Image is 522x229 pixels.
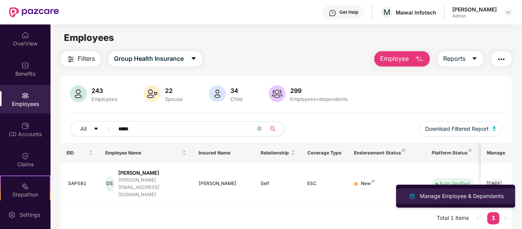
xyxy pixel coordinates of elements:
[78,54,95,63] span: Filters
[21,182,29,190] img: svg+xml;base64,PHN2ZyB4bWxucz0iaHR0cDovL3d3dy53My5vcmcvMjAwMC9zdmciIHdpZHRoPSIyMSIgaGVpZ2h0PSIyMC...
[354,150,419,156] div: Endorsement Status
[432,150,474,156] div: Platform Status
[163,87,184,94] div: 22
[419,121,502,136] button: Download Filtered Report
[374,51,430,67] button: Employee
[68,180,93,187] div: SAP581
[505,9,511,15] img: svg+xml;base64,PHN2ZyBpZD0iRHJvcGRvd24tMzJ4MzIiIHhtbG5zPSJodHRwOi8vd3d3LnczLm9yZy8yMDAwL3N2ZyIgd2...
[380,54,409,63] span: Employee
[491,178,503,190] img: manageButton
[80,125,86,133] span: All
[191,55,197,62] span: caret-down
[339,9,358,15] div: Get Help
[118,177,186,198] div: [PERSON_NAME][EMAIL_ADDRESS][DOMAIN_NAME]
[266,121,285,136] button: search
[289,96,349,102] div: Employees+dependents
[472,212,484,224] button: left
[60,51,101,67] button: Filters
[402,149,405,152] img: svg+xml;base64,PHN2ZyB4bWxucz0iaHR0cDovL3d3dy53My5vcmcvMjAwMC9zdmciIHdpZHRoPSI4IiBoZWlnaHQ9IjgiIH...
[105,176,114,192] div: DS
[261,180,295,187] div: Self
[481,143,512,163] th: Manage
[229,96,244,102] div: Child
[17,211,42,219] div: Settings
[114,54,184,63] span: Group Health Insurance
[468,149,471,152] img: svg+xml;base64,PHN2ZyB4bWxucz0iaHR0cDovL3d3dy53My5vcmcvMjAwMC9zdmciIHdpZHRoPSI4IiBoZWlnaHQ9IjgiIH...
[21,62,29,69] img: svg+xml;base64,PHN2ZyBpZD0iQmVuZWZpdHMiIHhtbG5zPSJodHRwOi8vd3d3LnczLm9yZy8yMDAwL3N2ZyIgd2lkdGg9Ij...
[452,13,497,19] div: Admin
[21,122,29,130] img: svg+xml;base64,PHN2ZyBpZD0iQ0RfQWNjb3VudHMiIGRhdGEtbmFtZT0iQ0QgQWNjb3VudHMiIHhtbG5zPSJodHRwOi8vd3...
[60,143,100,163] th: EID
[499,212,512,224] button: right
[415,55,424,64] img: svg+xml;base64,PHN2ZyB4bWxucz0iaHR0cDovL3d3dy53My5vcmcvMjAwMC9zdmciIHhtbG5zOnhsaW5rPSJodHRwOi8vd3...
[499,212,512,224] li: Next Page
[229,87,244,94] div: 34
[70,85,87,102] img: svg+xml;base64,PHN2ZyB4bWxucz0iaHR0cDovL3d3dy53My5vcmcvMjAwMC9zdmciIHhtbG5zOnhsaW5rPSJodHRwOi8vd3...
[503,216,508,221] span: right
[209,85,226,102] img: svg+xml;base64,PHN2ZyB4bWxucz0iaHR0cDovL3d3dy53My5vcmcvMjAwMC9zdmciIHhtbG5zOnhsaW5rPSJodHRwOi8vd3...
[266,126,281,132] span: search
[425,125,489,133] span: Download Filtered Report
[93,126,99,132] span: caret-down
[289,87,349,94] div: 299
[254,143,301,163] th: Relationship
[21,31,29,39] img: svg+xml;base64,PHN2ZyBpZD0iSG9tZSIgeG1sbnM9Imh0dHA6Ly93d3cudzMub3JnLzIwMDAvc3ZnIiB3aWR0aD0iMjAiIG...
[8,211,16,219] img: svg+xml;base64,PHN2ZyBpZD0iU2V0dGluZy0yMHgyMCIgeG1sbnM9Imh0dHA6Ly93d3cudzMub3JnLzIwMDAvc3ZnIiB3aW...
[1,191,50,198] div: Stepathon
[99,143,192,163] th: Employee Name
[64,32,114,43] span: Employees
[437,212,469,224] li: Total 1 items
[329,9,336,17] img: svg+xml;base64,PHN2ZyBpZD0iSGVscC0zMngzMiIgeG1sbnM9Imh0dHA6Ly93d3cudzMub3JnLzIwMDAvc3ZnIiB3aWR0aD...
[418,192,505,200] div: Manage Employee & Dependents
[269,85,285,102] img: svg+xml;base64,PHN2ZyB4bWxucz0iaHR0cDovL3d3dy53My5vcmcvMjAwMC9zdmciIHhtbG5zOnhsaW5rPSJodHRwOi8vd3...
[383,8,390,17] span: M
[66,55,75,64] img: svg+xml;base64,PHN2ZyB4bWxucz0iaHR0cDovL3d3dy53My5vcmcvMjAwMC9zdmciIHdpZHRoPSIyNCIgaGVpZ2h0PSIyNC...
[372,180,375,183] img: svg+xml;base64,PHN2ZyB4bWxucz0iaHR0cDovL3d3dy53My5vcmcvMjAwMC9zdmciIHdpZHRoPSI4IiBoZWlnaHQ9IjgiIH...
[361,180,375,187] div: New
[21,152,29,160] img: svg+xml;base64,PHN2ZyBpZD0iQ2xhaW0iIHhtbG5zPSJodHRwOi8vd3d3LnczLm9yZy8yMDAwL3N2ZyIgd2lkdGg9IjIwIi...
[257,125,262,133] span: close-circle
[108,51,202,67] button: Group Health Insurancecaret-down
[257,126,262,131] span: close-circle
[307,180,342,187] div: ESC
[261,150,289,156] span: Relationship
[437,51,483,67] button: Reportscaret-down
[471,55,478,62] span: caret-down
[90,96,119,102] div: Employees
[408,192,417,201] img: svg+xml;base64,PHN2ZyB4bWxucz0iaHR0cDovL3d3dy53My5vcmcvMjAwMC9zdmciIHhtbG5zOnhsaW5rPSJodHRwOi8vd3...
[90,87,119,94] div: 243
[487,212,499,224] a: 1
[9,7,59,17] img: New Pazcare Logo
[21,92,29,99] img: svg+xml;base64,PHN2ZyBpZD0iRW1wbG95ZWVzIiB4bWxucz0iaHR0cDovL3d3dy53My5vcmcvMjAwMC9zdmciIHdpZHRoPS...
[144,85,160,102] img: svg+xml;base64,PHN2ZyB4bWxucz0iaHR0cDovL3d3dy53My5vcmcvMjAwMC9zdmciIHhtbG5zOnhsaW5rPSJodHRwOi8vd3...
[439,180,470,187] div: Auto Verified
[476,216,480,221] span: left
[497,55,506,64] img: svg+xml;base64,PHN2ZyB4bWxucz0iaHR0cDovL3d3dy53My5vcmcvMjAwMC9zdmciIHdpZHRoPSIyNCIgaGVpZ2h0PSIyNC...
[452,6,497,13] div: [PERSON_NAME]
[163,96,184,102] div: Spouse
[192,143,255,163] th: Insured Name
[67,150,88,156] span: EID
[118,169,186,177] div: [PERSON_NAME]
[396,9,436,16] div: Mawai Infotech
[493,126,496,131] img: svg+xml;base64,PHN2ZyB4bWxucz0iaHR0cDovL3d3dy53My5vcmcvMjAwMC9zdmciIHhtbG5zOnhsaW5rPSJodHRwOi8vd3...
[301,143,348,163] th: Coverage Type
[199,180,249,187] div: [PERSON_NAME]
[472,212,484,224] li: Previous Page
[70,121,117,136] button: Allcaret-down
[443,54,465,63] span: Reports
[487,212,499,224] li: 1
[105,150,181,156] span: Employee Name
